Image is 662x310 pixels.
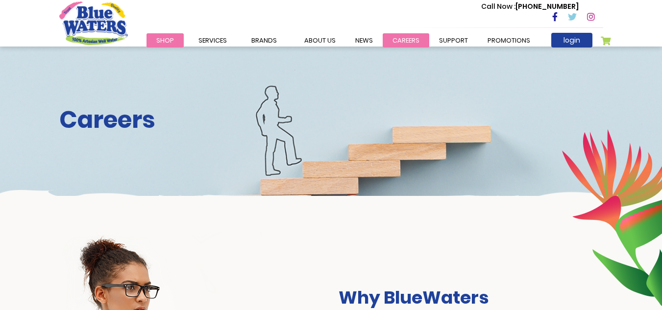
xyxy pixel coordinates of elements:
a: about us [294,33,345,48]
a: login [551,33,592,48]
a: Promotions [478,33,540,48]
span: Brands [251,36,277,45]
h3: Why BlueWaters [339,287,603,308]
a: careers [383,33,429,48]
h2: Careers [59,106,603,134]
span: Shop [156,36,174,45]
a: store logo [59,1,128,45]
p: [PHONE_NUMBER] [481,1,579,12]
span: Services [198,36,227,45]
img: career-intro-leaves.png [562,129,662,306]
a: News [345,33,383,48]
span: Call Now : [481,1,515,11]
a: support [429,33,478,48]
